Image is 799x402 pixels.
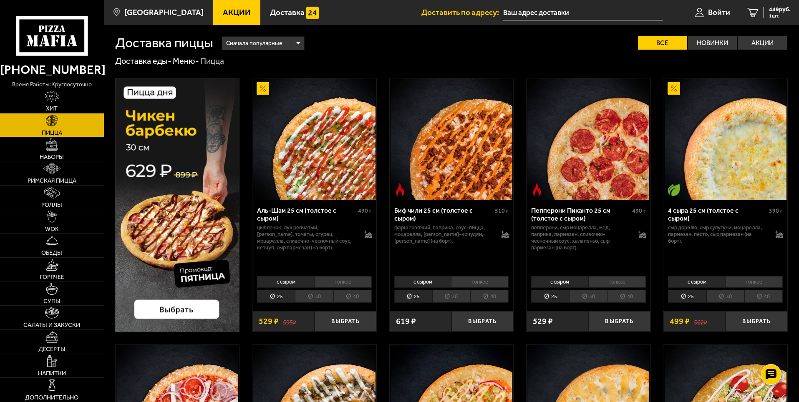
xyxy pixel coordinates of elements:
h1: Доставка пиццы [115,36,213,50]
span: Роллы [41,202,62,208]
span: Салаты и закуски [23,322,80,328]
li: тонкое [588,276,646,288]
li: тонкое [451,276,509,288]
span: WOK [45,226,59,232]
img: Острое блюдо [531,183,543,196]
span: 510 г [495,207,509,214]
input: Ваш адрес доставки [503,5,663,20]
span: Горячее [40,274,64,280]
li: с сыром [531,276,588,288]
span: [GEOGRAPHIC_DATA] [124,8,204,16]
div: 4 сыра 25 см (толстое с сыром) [668,206,767,222]
li: с сыром [257,276,314,288]
span: Акции [223,8,251,16]
li: 40 [607,290,645,303]
label: Все [638,36,687,50]
button: Выбрать [588,311,650,332]
span: 499 ₽ [670,317,690,326]
li: 40 [744,290,783,303]
li: тонкое [725,276,783,288]
button: Выбрать [451,311,513,332]
span: 449 руб. [769,7,791,13]
span: Напитки [38,370,66,376]
button: Выбрать [315,311,376,332]
a: Доставка еды- [115,56,171,66]
a: АкционныйВегетарианское блюдо4 сыра 25 см (толстое с сыром) [663,78,787,200]
span: 390 г [769,207,783,214]
span: Доставка [270,8,305,16]
div: Пепперони Пиканто 25 см (толстое с сыром) [531,206,630,222]
span: 619 ₽ [396,317,416,326]
img: 4 сыра 25 см (толстое с сыром) [665,78,786,200]
span: 529 ₽ [259,317,279,326]
div: Биф чили 25 см (толстое с сыром) [394,206,493,222]
li: 30 [295,290,333,303]
p: сыр дорблю, сыр сулугуни, моцарелла, пармезан, песто, сыр пармезан (на борт). [668,224,767,244]
li: 40 [470,290,509,303]
span: Войти [708,8,730,16]
span: Хит [46,106,58,111]
img: Пепперони Пиканто 25 см (толстое с сыром) [527,78,649,200]
li: 25 [668,290,706,303]
img: Вегетарианское блюдо [668,183,680,196]
span: Дополнительно [25,394,78,400]
a: АкционныйАль-Шам 25 см (толстое с сыром) [252,78,376,200]
img: Акционный [257,82,269,95]
li: 40 [333,290,372,303]
a: Острое блюдоПепперони Пиканто 25 см (толстое с сыром) [527,78,650,200]
div: Аль-Шам 25 см (толстое с сыром) [257,206,356,222]
li: 25 [394,290,432,303]
label: Акции [738,36,787,50]
span: 490 г [358,207,372,214]
a: Меню- [173,56,199,66]
li: 25 [257,290,295,303]
li: с сыром [668,276,725,288]
span: Десерты [38,346,66,352]
span: Доставить по адресу: [421,8,503,16]
s: 562 ₽ [694,317,707,326]
p: цыпленок, лук репчатый, [PERSON_NAME], томаты, огурец, моцарелла, сливочно-чесночный соус, кетчуп... [257,224,356,251]
span: 529 ₽ [533,317,553,326]
span: Супы [43,298,60,304]
li: 25 [531,290,569,303]
span: Римская пицца [28,178,76,183]
li: тонкое [314,276,372,288]
span: 430 г [632,207,646,214]
button: Выбрать [726,311,787,332]
li: 30 [569,290,607,303]
li: 30 [706,290,744,303]
span: Сначала популярные [226,35,282,51]
img: Биф чили 25 см (толстое с сыром) [391,78,512,200]
img: 15daf4d41897b9f0e9f617042186c801.svg [306,7,319,19]
img: Аль-Шам 25 см (толстое с сыром) [253,78,375,200]
img: Акционный [668,82,680,95]
li: с сыром [394,276,451,288]
p: фарш говяжий, паприка, соус-пицца, моцарелла, [PERSON_NAME]-кочудян, [PERSON_NAME] (на борт). [394,224,493,244]
div: Пицца [200,56,224,67]
img: Острое блюдо [394,183,406,196]
span: Обеды [41,250,62,256]
a: Острое блюдоБиф чили 25 см (толстое с сыром) [390,78,514,200]
p: пепперони, сыр Моцарелла, мед, паприка, пармезан, сливочно-чесночный соус, халапеньо, сыр пармеза... [531,224,630,251]
span: Пицца [42,130,62,136]
label: Новинки [688,36,737,50]
span: Наборы [40,154,64,160]
li: 30 [432,290,470,303]
s: 595 ₽ [283,317,296,326]
span: 1 шт. [769,13,791,18]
